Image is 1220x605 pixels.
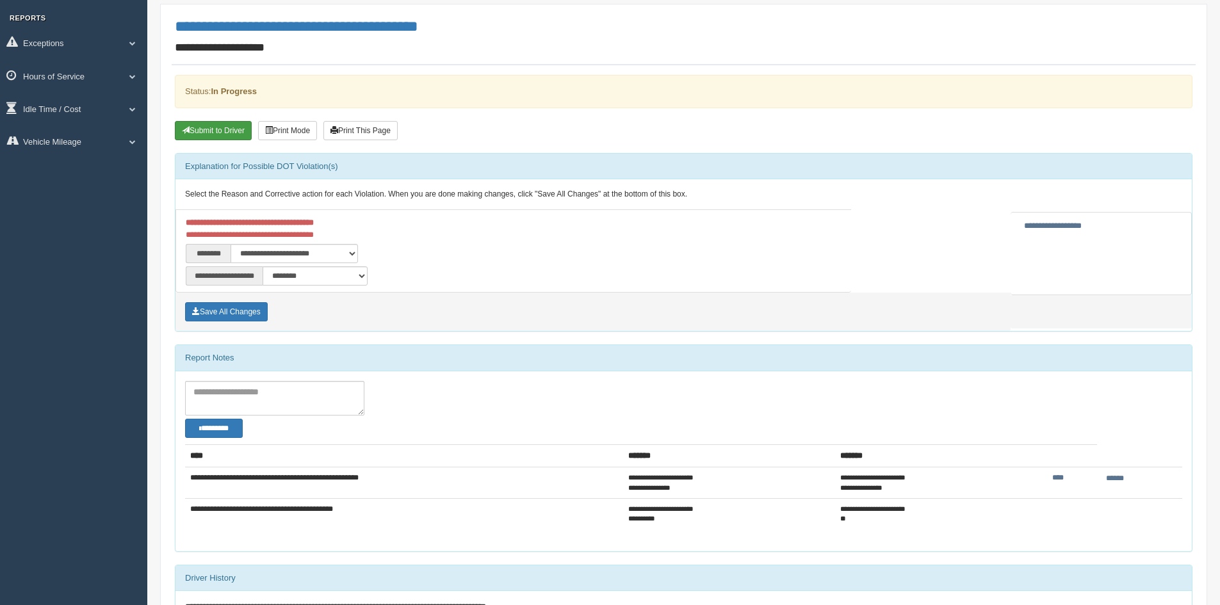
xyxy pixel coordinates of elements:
button: Print Mode [258,121,317,140]
div: Status: [175,75,1192,108]
div: Report Notes [175,345,1192,371]
button: Change Filter Options [185,419,243,438]
button: Submit To Driver [175,121,252,140]
strong: In Progress [211,86,257,96]
div: Explanation for Possible DOT Violation(s) [175,154,1192,179]
button: Print This Page [323,121,398,140]
div: Driver History [175,565,1192,591]
button: Save [185,302,268,321]
div: Select the Reason and Corrective action for each Violation. When you are done making changes, cli... [175,179,1192,210]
